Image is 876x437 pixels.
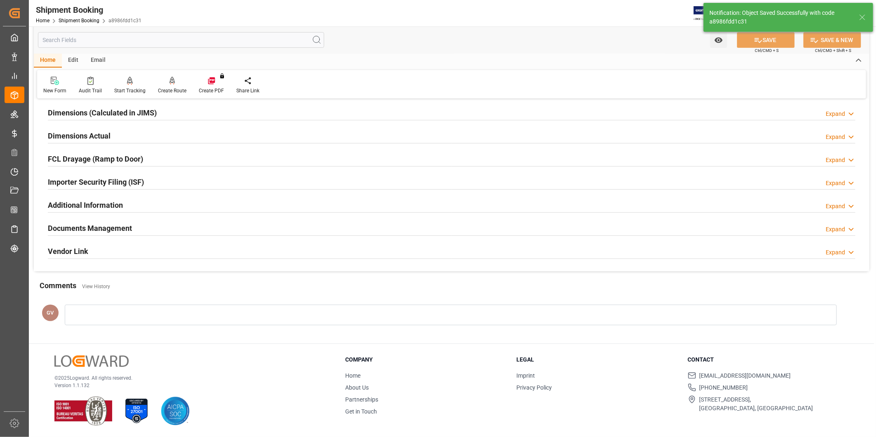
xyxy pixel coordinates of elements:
[47,310,54,316] span: GV
[345,408,377,415] a: Get in Touch
[122,397,151,425] img: ISO 27001 Certification
[36,4,141,16] div: Shipment Booking
[48,107,157,118] h2: Dimensions (Calculated in JIMS)
[710,32,727,48] button: open menu
[688,355,849,364] h3: Contact
[826,179,845,188] div: Expand
[48,130,111,141] h2: Dimensions Actual
[54,397,112,425] img: ISO 9001 & ISO 14001 Certification
[85,54,112,68] div: Email
[516,384,552,391] a: Privacy Policy
[516,355,677,364] h3: Legal
[48,176,144,188] h2: Importer Security Filing (ISF)
[345,384,369,391] a: About Us
[48,153,143,164] h2: FCL Drayage (Ramp to Door)
[737,32,795,48] button: SAVE
[79,87,102,94] div: Audit Trail
[826,225,845,234] div: Expand
[516,372,535,379] a: Imprint
[34,54,62,68] div: Home
[48,223,132,234] h2: Documents Management
[82,284,110,289] a: View History
[54,355,129,367] img: Logward Logo
[345,396,378,403] a: Partnerships
[38,32,324,48] input: Search Fields
[54,382,325,389] p: Version 1.1.132
[815,47,851,54] span: Ctrl/CMD + Shift + S
[48,200,123,211] h2: Additional Information
[158,87,186,94] div: Create Route
[826,202,845,211] div: Expand
[826,133,845,141] div: Expand
[345,372,360,379] a: Home
[114,87,146,94] div: Start Tracking
[40,280,76,291] h2: Comments
[36,18,49,23] a: Home
[59,18,99,23] a: Shipment Booking
[43,87,66,94] div: New Form
[709,9,851,26] div: Notification: Object Saved Successfully with code a8986fdd1c31
[54,374,325,382] p: © 2025 Logward. All rights reserved.
[826,248,845,257] div: Expand
[699,371,791,380] span: [EMAIL_ADDRESS][DOMAIN_NAME]
[161,397,190,425] img: AICPA SOC
[699,395,813,413] span: [STREET_ADDRESS], [GEOGRAPHIC_DATA], [GEOGRAPHIC_DATA]
[826,110,845,118] div: Expand
[62,54,85,68] div: Edit
[345,355,506,364] h3: Company
[694,6,722,21] img: Exertis%20JAM%20-%20Email%20Logo.jpg_1722504956.jpg
[803,32,861,48] button: SAVE & NEW
[236,87,259,94] div: Share Link
[755,47,779,54] span: Ctrl/CMD + S
[48,246,88,257] h2: Vendor Link
[826,156,845,164] div: Expand
[699,383,748,392] span: [PHONE_NUMBER]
